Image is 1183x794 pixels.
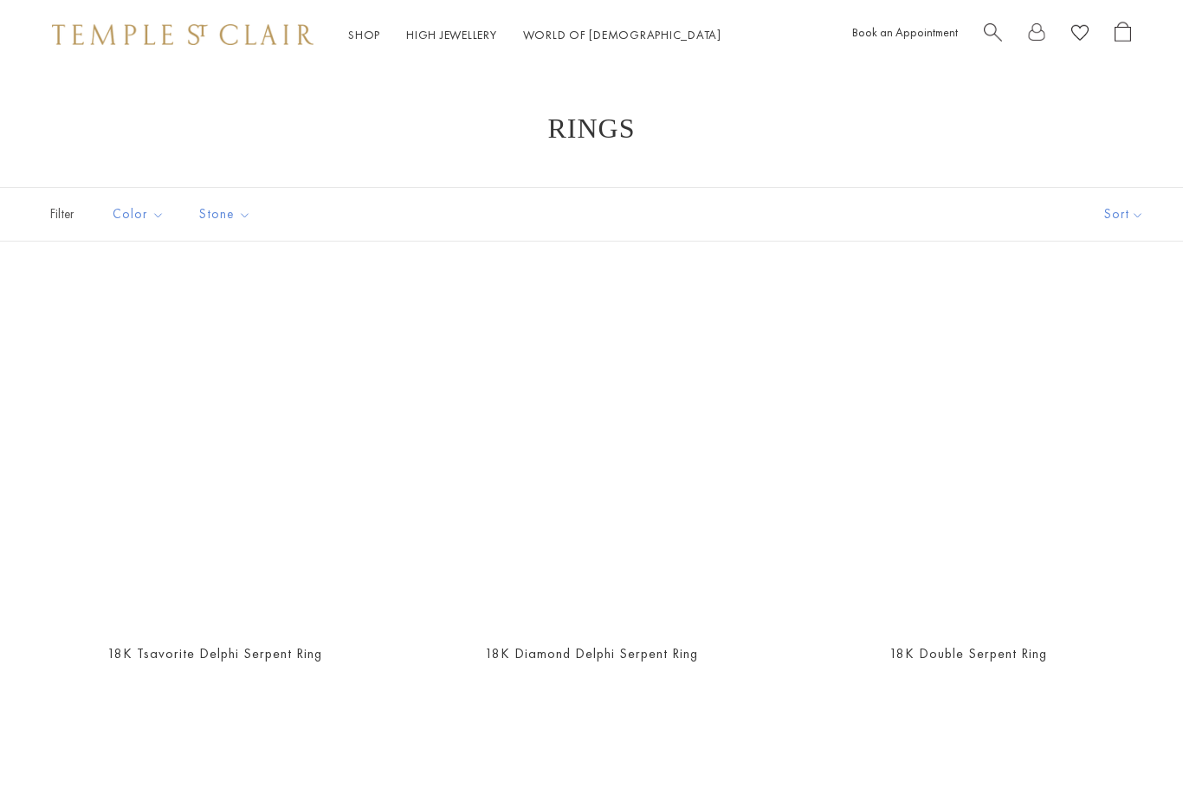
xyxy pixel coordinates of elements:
a: R36135-SRPBSTGR36135-SRPBSTG [43,285,385,627]
a: 18K Tsavorite Delphi Serpent Ring [107,644,322,662]
a: High JewelleryHigh Jewellery [406,27,497,42]
span: Color [104,203,178,225]
button: Color [100,195,178,234]
span: Stone [191,203,264,225]
a: 18K Diamond Delphi Serpent Ring [485,644,698,662]
a: ShopShop [348,27,380,42]
a: 18K Double Serpent Ring [889,644,1047,662]
button: Show sort by [1065,188,1183,241]
a: Open Shopping Bag [1115,22,1131,48]
a: World of [DEMOGRAPHIC_DATA]World of [DEMOGRAPHIC_DATA] [523,27,721,42]
a: 18K Double Serpent Ring18K Double Serpent Ring [798,285,1140,627]
nav: Main navigation [348,24,721,46]
a: Book an Appointment [852,24,958,40]
button: Stone [186,195,264,234]
a: R31835-SERPENTR31835-SERPENT [420,285,762,627]
h1: Rings [69,113,1114,144]
a: Search [984,22,1002,48]
a: View Wishlist [1071,22,1089,48]
img: Temple St. Clair [52,24,314,45]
